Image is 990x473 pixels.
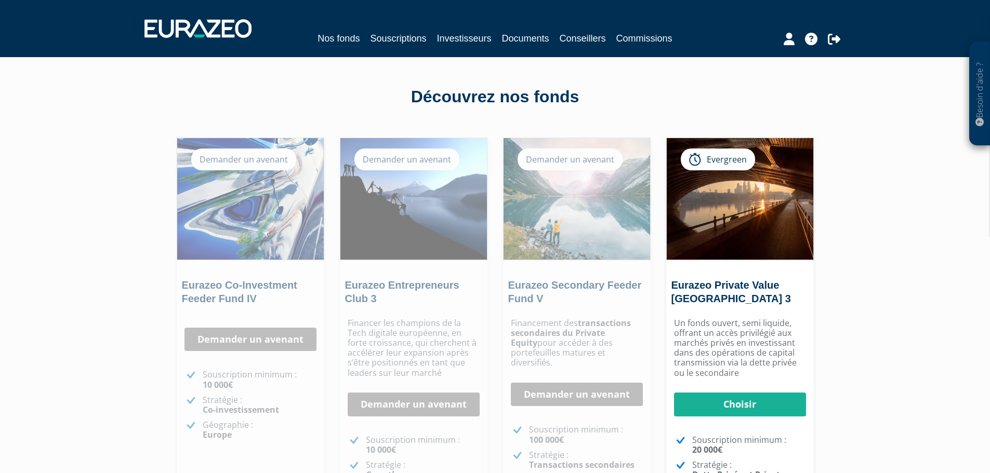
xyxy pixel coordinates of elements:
[511,318,643,368] p: Financement des pour accéder à des portefeuilles matures et diversifiés.
[340,138,487,260] img: Eurazeo Entrepreneurs Club 3
[502,31,549,46] a: Documents
[348,318,480,378] p: Financer les champions de la Tech digitale européenne, en forte croissance, qui cherchent à accél...
[203,429,232,440] strong: Europe
[681,148,755,170] div: Evergreen
[692,435,806,455] p: Souscription minimum :
[191,148,296,170] div: Demander un avenant
[199,85,791,109] div: Découvrez nos fonds
[318,31,360,47] a: Nos fonds
[437,31,491,46] a: Investisseurs
[366,444,396,455] strong: 10 000€
[504,138,650,260] img: Eurazeo Secondary Feeder Fund V
[974,47,986,141] p: Besoin d'aide ?
[616,31,672,46] a: Commissions
[182,279,297,304] a: Eurazeo Co-Investment Feeder Fund IV
[508,279,642,304] a: Eurazeo Secondary Feeder Fund V
[184,328,316,352] a: Demander un avenant
[674,318,806,378] p: Un fonds ouvert, semi liquide, offrant un accès privilégié aux marchés privés en investissant dan...
[511,317,631,348] strong: transactions secondaires du Private Equity
[529,450,643,470] p: Stratégie :
[511,383,643,407] a: Demander un avenant
[671,279,791,304] a: Eurazeo Private Value [GEOGRAPHIC_DATA] 3
[518,148,623,170] div: Demander un avenant
[354,148,459,170] div: Demander un avenant
[203,404,279,415] strong: Co-investissement
[203,379,233,390] strong: 10 000€
[667,138,813,260] img: Eurazeo Private Value Europe 3
[345,279,459,304] a: Eurazeo Entrepreneurs Club 3
[203,420,316,440] p: Géographie :
[560,31,606,46] a: Conseillers
[692,444,722,455] strong: 20 000€
[203,370,316,389] p: Souscription minimum :
[529,434,564,445] strong: 100 000€
[203,395,316,415] p: Stratégie :
[144,19,252,38] img: 1732889491-logotype_eurazeo_blanc_rvb.png
[674,393,806,416] a: Choisir
[348,393,480,416] a: Demander un avenant
[529,425,643,444] p: Souscription minimum :
[529,459,635,470] strong: Transactions secondaires
[366,435,480,455] p: Souscription minimum :
[370,31,426,46] a: Souscriptions
[177,138,324,260] img: Eurazeo Co-Investment Feeder Fund IV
